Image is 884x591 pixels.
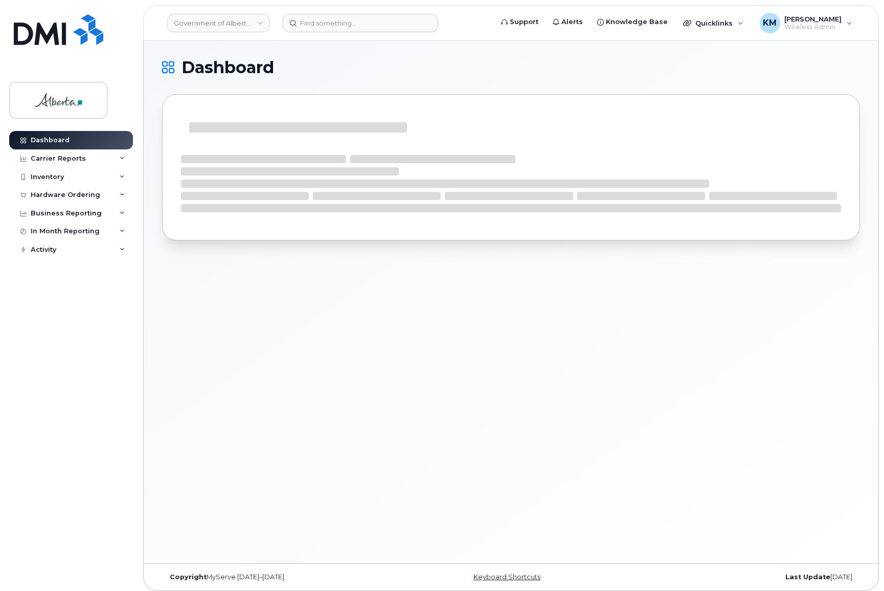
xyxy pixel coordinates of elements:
strong: Copyright [170,573,207,581]
a: Keyboard Shortcuts [473,573,540,581]
div: [DATE] [627,573,860,581]
div: MyServe [DATE]–[DATE] [162,573,395,581]
strong: Last Update [785,573,830,581]
span: Dashboard [182,60,274,75]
